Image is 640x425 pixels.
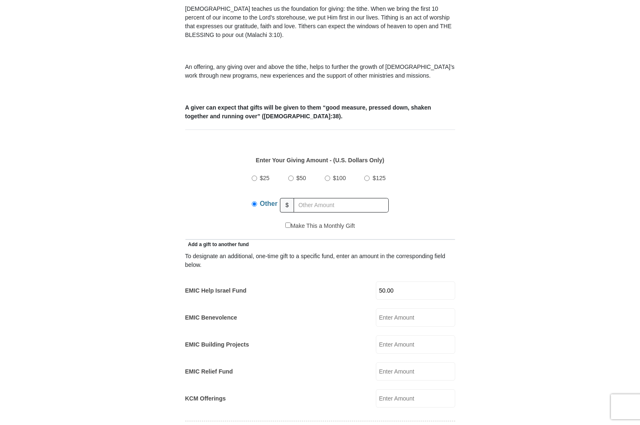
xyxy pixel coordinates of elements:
[376,281,455,300] input: Enter Amount
[185,242,249,247] span: Add a gift to another fund
[376,308,455,327] input: Enter Amount
[260,200,278,207] span: Other
[185,104,431,120] b: A giver can expect that gifts will be given to them “good measure, pressed down, shaken together ...
[285,222,291,228] input: Make This a Monthly Gift
[333,175,346,181] span: $100
[185,340,249,349] label: EMIC Building Projects
[185,252,455,269] div: To designate an additional, one-time gift to a specific fund, enter an amount in the correspondin...
[260,175,270,181] span: $25
[373,175,385,181] span: $125
[185,367,233,376] label: EMIC Relief Fund
[297,175,306,181] span: $50
[294,198,389,212] input: Other Amount
[376,362,455,381] input: Enter Amount
[185,5,455,39] p: [DEMOGRAPHIC_DATA] teaches us the foundation for giving: the tithe. When we bring the first 10 pe...
[376,389,455,408] input: Enter Amount
[185,394,226,403] label: KCM Offerings
[185,63,455,80] p: An offering, any giving over and above the tithe, helps to further the growth of [DEMOGRAPHIC_DAT...
[256,157,384,164] strong: Enter Your Giving Amount - (U.S. Dollars Only)
[376,335,455,354] input: Enter Amount
[185,286,247,295] label: EMIC Help Israel Fund
[185,313,237,322] label: EMIC Benevolence
[285,222,355,230] label: Make This a Monthly Gift
[280,198,294,212] span: $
